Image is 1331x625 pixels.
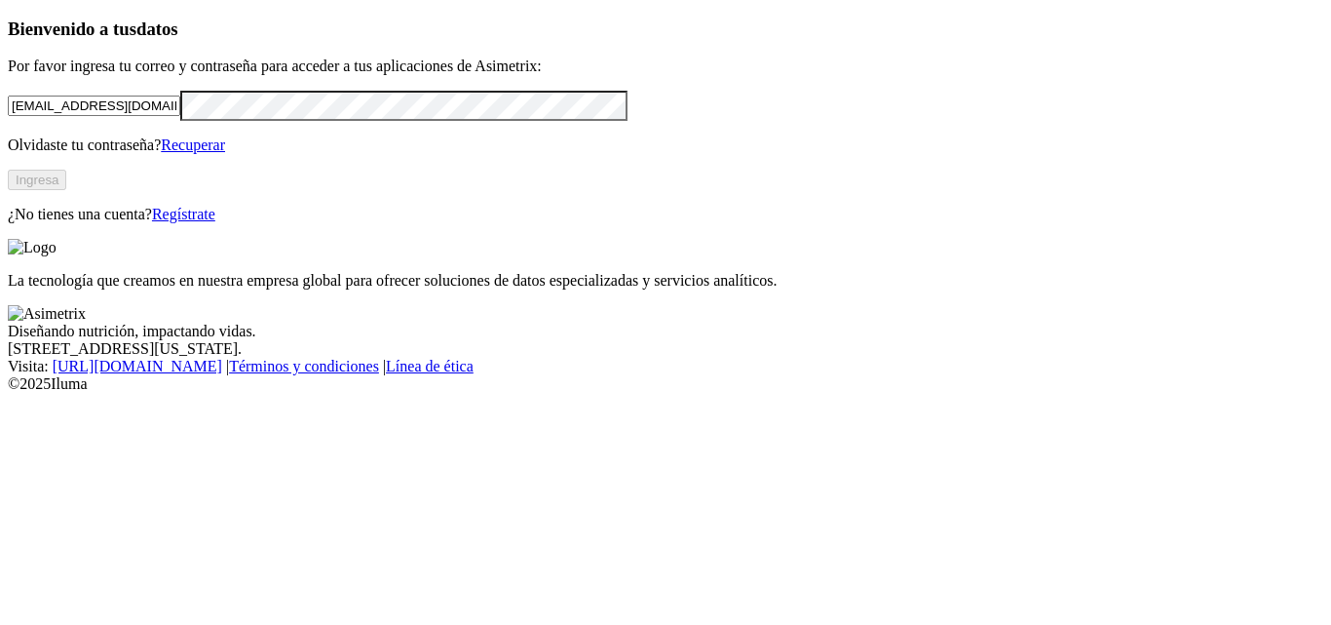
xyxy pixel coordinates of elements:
a: Recuperar [161,137,225,153]
div: Visita : | | [8,358,1323,375]
div: [STREET_ADDRESS][US_STATE]. [8,340,1323,358]
a: [URL][DOMAIN_NAME] [53,358,222,374]
a: Términos y condiciones [229,358,379,374]
div: © 2025 Iluma [8,375,1323,393]
div: Diseñando nutrición, impactando vidas. [8,323,1323,340]
input: Tu correo [8,96,180,116]
span: datos [136,19,178,39]
h3: Bienvenido a tus [8,19,1323,40]
img: Logo [8,239,57,256]
a: Línea de ética [386,358,474,374]
p: Olvidaste tu contraseña? [8,137,1323,154]
img: Asimetrix [8,305,86,323]
p: Por favor ingresa tu correo y contraseña para acceder a tus aplicaciones de Asimetrix: [8,58,1323,75]
button: Ingresa [8,170,66,190]
p: ¿No tienes una cuenta? [8,206,1323,223]
a: Regístrate [152,206,215,222]
p: La tecnología que creamos en nuestra empresa global para ofrecer soluciones de datos especializad... [8,272,1323,290]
